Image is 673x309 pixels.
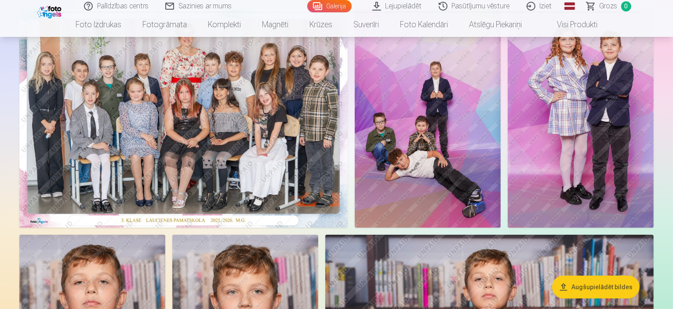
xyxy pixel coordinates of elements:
[197,12,251,37] a: Komplekti
[552,276,640,298] button: Augšupielādēt bildes
[600,1,618,11] span: Grozs
[343,12,389,37] a: Suvenīri
[389,12,458,37] a: Foto kalendāri
[132,12,197,37] a: Fotogrāmata
[299,12,343,37] a: Krūzes
[532,12,608,37] a: Visi produkti
[621,1,631,11] span: 0
[458,12,532,37] a: Atslēgu piekariņi
[251,12,299,37] a: Magnēti
[37,4,64,18] img: /fa1
[65,12,132,37] a: Foto izdrukas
